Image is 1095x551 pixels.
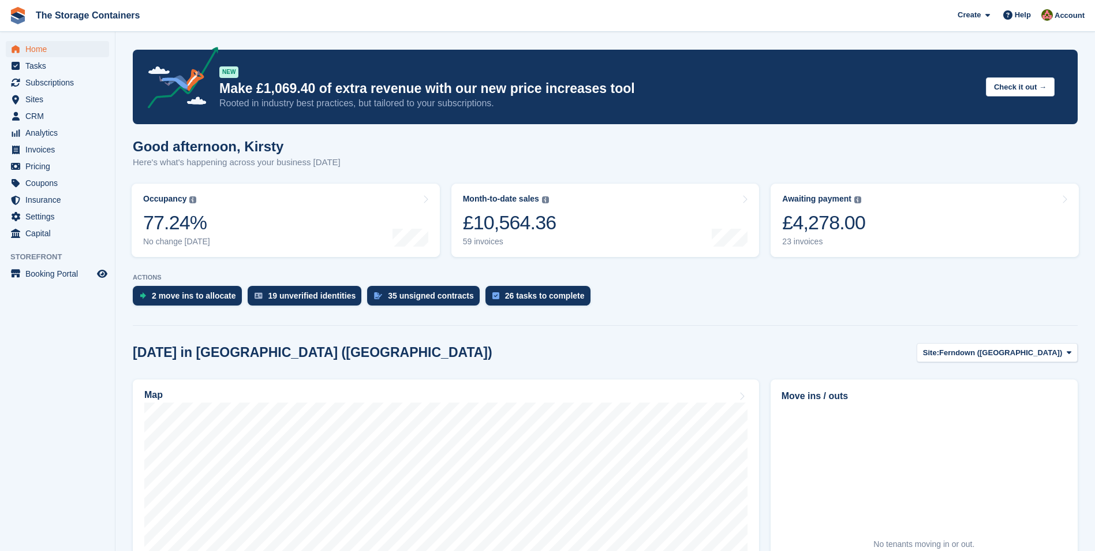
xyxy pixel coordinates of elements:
span: Invoices [25,142,95,158]
span: Sites [25,91,95,107]
p: Here's what's happening across your business [DATE] [133,156,341,169]
img: move_ins_to_allocate_icon-fdf77a2bb77ea45bf5b3d319d69a93e2d87916cf1d5bf7949dd705db3b84f3ca.svg [140,292,146,299]
div: 23 invoices [782,237,865,247]
a: menu [6,158,109,174]
img: icon-info-grey-7440780725fd019a000dd9b08b2336e03edf1995a4989e88bcd33f0948082b44.svg [854,196,861,203]
span: Capital [25,225,95,241]
p: ACTIONS [133,274,1078,281]
div: Occupancy [143,194,186,204]
p: Make £1,069.40 of extra revenue with our new price increases tool [219,80,977,97]
button: Site: Ferndown ([GEOGRAPHIC_DATA]) [917,343,1078,362]
img: verify_identity-adf6edd0f0f0b5bbfe63781bf79b02c33cf7c696d77639b501bdc392416b5a36.svg [255,292,263,299]
a: menu [6,58,109,74]
div: NEW [219,66,238,78]
a: menu [6,225,109,241]
h2: Move ins / outs [782,389,1067,403]
span: Booking Portal [25,266,95,282]
div: No tenants moving in or out. [873,538,974,550]
a: menu [6,175,109,191]
a: menu [6,75,109,91]
span: CRM [25,108,95,124]
a: Awaiting payment £4,278.00 23 invoices [771,184,1079,257]
span: Insurance [25,192,95,208]
a: 19 unverified identities [248,286,368,311]
div: Awaiting payment [782,194,851,204]
a: menu [6,125,109,141]
a: menu [6,142,109,158]
div: 77.24% [143,211,210,234]
a: 35 unsigned contracts [367,286,485,311]
h2: Map [144,390,163,400]
span: Analytics [25,125,95,141]
div: 59 invoices [463,237,556,247]
a: 26 tasks to complete [485,286,596,311]
div: £10,564.36 [463,211,556,234]
h2: [DATE] in [GEOGRAPHIC_DATA] ([GEOGRAPHIC_DATA]) [133,345,492,360]
span: Pricing [25,158,95,174]
div: 35 unsigned contracts [388,291,474,300]
img: icon-info-grey-7440780725fd019a000dd9b08b2336e03edf1995a4989e88bcd33f0948082b44.svg [189,196,196,203]
img: stora-icon-8386f47178a22dfd0bd8f6a31ec36ba5ce8667c1dd55bd0f319d3a0aa187defe.svg [9,7,27,24]
span: Coupons [25,175,95,191]
a: Month-to-date sales £10,564.36 59 invoices [451,184,760,257]
span: Account [1055,10,1085,21]
a: menu [6,209,109,225]
span: Tasks [25,58,95,74]
a: Occupancy 77.24% No change [DATE] [132,184,440,257]
a: menu [6,91,109,107]
a: menu [6,41,109,57]
span: Home [25,41,95,57]
button: Check it out → [986,77,1055,96]
div: 19 unverified identities [268,291,356,300]
span: Site: [923,347,939,359]
img: Kirsty Simpson [1041,9,1053,21]
div: 26 tasks to complete [505,291,585,300]
div: £4,278.00 [782,211,865,234]
span: Ferndown ([GEOGRAPHIC_DATA]) [939,347,1062,359]
a: 2 move ins to allocate [133,286,248,311]
span: Help [1015,9,1031,21]
span: Create [958,9,981,21]
img: icon-info-grey-7440780725fd019a000dd9b08b2336e03edf1995a4989e88bcd33f0948082b44.svg [542,196,549,203]
div: Month-to-date sales [463,194,539,204]
a: menu [6,192,109,208]
img: contract_signature_icon-13c848040528278c33f63329250d36e43548de30e8caae1d1a13099fd9432cc5.svg [374,292,382,299]
a: The Storage Containers [31,6,144,25]
span: Subscriptions [25,75,95,91]
a: menu [6,266,109,282]
p: Rooted in industry best practices, but tailored to your subscriptions. [219,97,977,110]
img: task-75834270c22a3079a89374b754ae025e5fb1db73e45f91037f5363f120a921f8.svg [492,292,499,299]
h1: Good afternoon, Kirsty [133,139,341,154]
img: price-adjustments-announcement-icon-8257ccfd72463d97f412b2fc003d46551f7dbcb40ab6d574587a9cd5c0d94... [138,47,219,113]
span: Settings [25,209,95,225]
div: 2 move ins to allocate [152,291,236,300]
a: menu [6,108,109,124]
span: Storefront [10,251,115,263]
div: No change [DATE] [143,237,210,247]
a: Preview store [95,267,109,281]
